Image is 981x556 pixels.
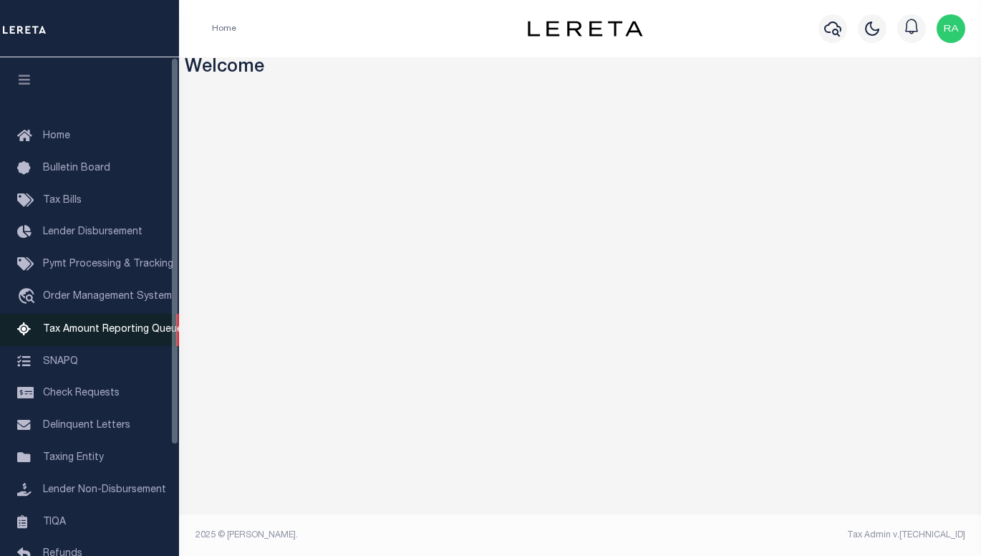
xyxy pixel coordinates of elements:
span: Tax Amount Reporting Queue [43,325,183,335]
li: Home [212,22,236,35]
span: Check Requests [43,388,120,398]
i: travel_explore [17,288,40,307]
span: SNAPQ [43,356,78,366]
img: svg+xml;base64,PHN2ZyB4bWxucz0iaHR0cDovL3d3dy53My5vcmcvMjAwMC9zdmciIHBvaW50ZXItZXZlbnRzPSJub25lIi... [937,14,965,43]
span: Lender Non-Disbursement [43,485,166,495]
span: TIQA [43,517,66,527]
span: Delinquent Letters [43,421,130,431]
span: Lender Disbursement [43,227,142,237]
span: Order Management System [43,292,172,302]
span: Tax Bills [43,196,82,206]
h3: Welcome [185,57,976,80]
span: Pymt Processing & Tracking [43,259,173,269]
div: Tax Admin v.[TECHNICAL_ID] [591,529,965,542]
span: Home [43,131,70,141]
span: Bulletin Board [43,163,110,173]
img: logo-dark.svg [528,21,642,37]
div: 2025 © [PERSON_NAME]. [185,529,581,542]
span: Taxing Entity [43,453,104,463]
